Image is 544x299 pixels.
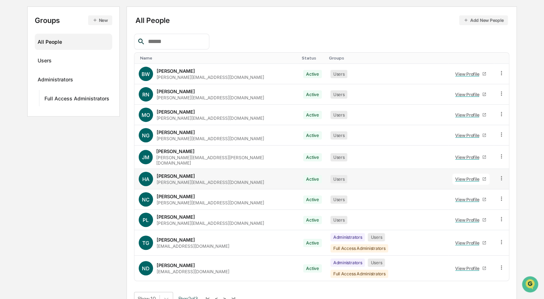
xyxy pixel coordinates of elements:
div: Active [303,239,322,247]
div: Groups [35,15,112,25]
div: [PERSON_NAME][EMAIL_ADDRESS][DOMAIN_NAME] [157,115,264,121]
div: Users [330,195,348,204]
button: New [88,15,112,25]
div: Toggle SortBy [302,56,323,61]
span: JM [142,154,149,160]
div: [PERSON_NAME] [157,68,195,74]
iframe: Open customer support [521,275,540,295]
div: Users [368,233,385,241]
a: View Profile [452,237,490,248]
div: [EMAIL_ADDRESS][DOMAIN_NAME] [157,243,229,249]
div: [PERSON_NAME] [157,194,195,199]
div: Users [38,57,52,66]
div: We're available if you need us! [24,62,91,68]
div: Active [303,153,322,161]
span: PL [143,217,149,223]
div: Toggle SortBy [329,56,445,61]
div: Administrators [330,258,365,267]
div: Active [303,111,322,119]
div: Active [303,131,322,139]
div: View Profile [455,176,482,182]
a: Powered byPylon [51,121,87,127]
div: View Profile [455,240,482,246]
p: How can we help? [7,15,130,27]
span: Pylon [71,122,87,127]
div: [PERSON_NAME] [157,173,195,179]
div: View Profile [455,133,482,138]
div: View Profile [455,217,482,223]
div: Active [303,70,322,78]
div: [PERSON_NAME][EMAIL_ADDRESS][DOMAIN_NAME] [157,220,264,226]
span: MO [142,112,150,118]
a: View Profile [452,68,490,80]
div: [PERSON_NAME] [157,109,195,115]
div: Active [303,90,322,99]
img: 1746055101610-c473b297-6a78-478c-a979-82029cc54cd1 [7,55,20,68]
div: View Profile [455,197,482,202]
div: Administrators [330,233,365,241]
span: RN [142,91,149,98]
div: View Profile [455,155,482,160]
a: 🖐️Preclearance [4,87,49,100]
div: Users [330,153,348,161]
div: 🔎 [7,105,13,110]
div: [PERSON_NAME] [157,237,195,243]
div: Users [330,175,348,183]
div: Users [368,258,385,267]
div: View Profile [455,266,482,271]
span: HA [142,176,149,182]
span: NG [142,132,149,138]
div: Users [330,90,348,99]
div: Full Access Administrators [44,95,109,104]
div: Start new chat [24,55,118,62]
a: 🔎Data Lookup [4,101,48,114]
div: Users [330,216,348,224]
a: View Profile [452,152,490,163]
div: [EMAIL_ADDRESS][DOMAIN_NAME] [157,269,229,274]
button: Add New People [459,15,508,25]
div: 🖐️ [7,91,13,97]
span: NC [142,196,149,203]
div: Users [330,131,348,139]
div: [PERSON_NAME][EMAIL_ADDRESS][DOMAIN_NAME] [157,136,264,141]
div: Administrators [38,76,73,85]
div: Toggle SortBy [500,56,506,61]
span: Data Lookup [14,104,45,111]
div: [PERSON_NAME] [157,262,195,268]
a: View Profile [452,89,490,100]
div: All People [135,15,508,25]
div: [PERSON_NAME] [157,89,195,94]
div: Toggle SortBy [451,56,491,61]
div: Full Access Administrators [330,270,388,278]
a: View Profile [452,263,490,274]
div: View Profile [455,112,482,118]
div: All People [38,36,109,48]
div: 🗄️ [52,91,58,97]
div: Toggle SortBy [140,56,296,61]
div: [PERSON_NAME][EMAIL_ADDRESS][DOMAIN_NAME] [157,200,264,205]
div: Active [303,175,322,183]
div: Active [303,216,322,224]
div: View Profile [455,92,482,97]
a: View Profile [452,109,490,120]
div: Users [330,111,348,119]
a: View Profile [452,130,490,141]
div: [PERSON_NAME][EMAIL_ADDRESS][DOMAIN_NAME] [157,95,264,100]
div: Active [303,195,322,204]
a: 🗄️Attestations [49,87,92,100]
span: ND [142,265,149,271]
div: View Profile [455,71,482,77]
span: BW [142,71,150,77]
button: Start new chat [122,57,130,66]
a: View Profile [452,194,490,205]
a: View Profile [452,214,490,226]
div: [PERSON_NAME] [157,214,195,220]
span: Attestations [59,90,89,98]
div: [PERSON_NAME][EMAIL_ADDRESS][DOMAIN_NAME] [157,180,264,185]
span: Preclearance [14,90,46,98]
div: Users [330,70,348,78]
div: [PERSON_NAME][EMAIL_ADDRESS][PERSON_NAME][DOMAIN_NAME] [156,155,295,166]
div: [PERSON_NAME][EMAIL_ADDRESS][DOMAIN_NAME] [157,75,264,80]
